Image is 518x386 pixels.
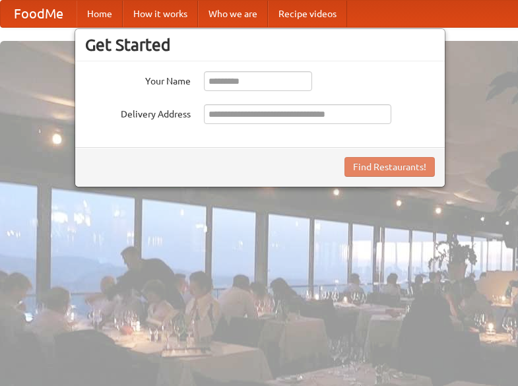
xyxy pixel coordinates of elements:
[85,104,191,121] label: Delivery Address
[123,1,198,27] a: How it works
[268,1,347,27] a: Recipe videos
[85,71,191,88] label: Your Name
[344,157,435,177] button: Find Restaurants!
[85,35,435,55] h3: Get Started
[198,1,268,27] a: Who we are
[77,1,123,27] a: Home
[1,1,77,27] a: FoodMe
